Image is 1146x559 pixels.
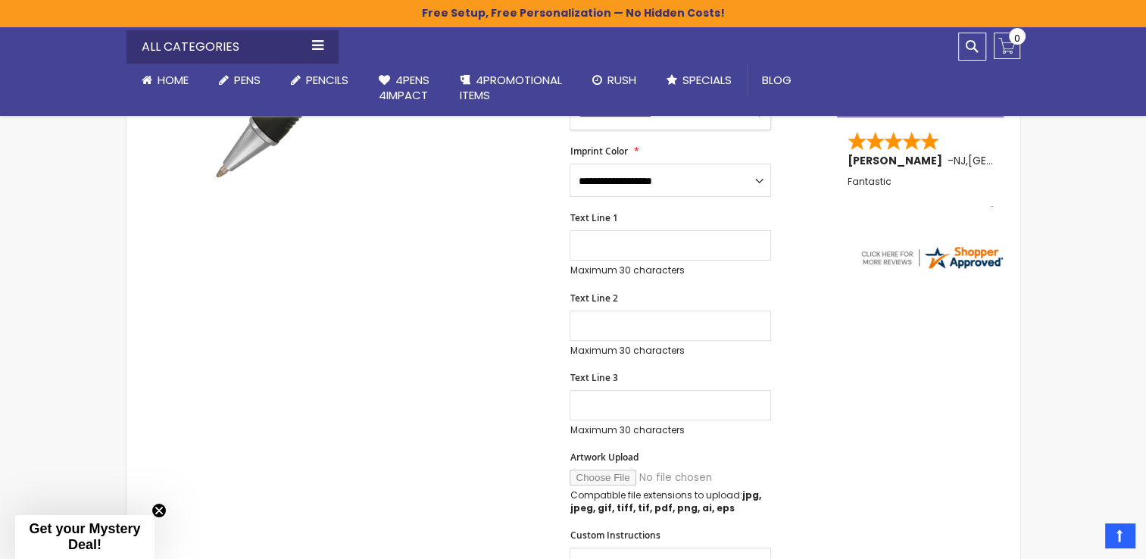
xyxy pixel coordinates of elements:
[848,153,948,168] span: [PERSON_NAME]
[460,72,562,103] span: 4PROMOTIONAL ITEMS
[445,64,577,113] a: 4PROMOTIONALITEMS
[954,153,966,168] span: NJ
[234,72,261,88] span: Pens
[158,72,189,88] span: Home
[747,64,807,97] a: Blog
[570,292,617,304] span: Text Line 2
[15,515,155,559] div: Get your Mystery Deal!Close teaser
[379,72,429,103] span: 4Pens 4impact
[1014,31,1020,45] span: 0
[762,72,792,88] span: Blog
[570,489,760,514] strong: jpg, jpeg, gif, tiff, tif, pdf, png, ai, eps
[570,451,638,464] span: Artwork Upload
[1021,518,1146,559] iframe: Google Customer Reviews
[607,72,636,88] span: Rush
[276,64,364,97] a: Pencils
[151,503,167,518] button: Close teaser
[570,489,771,514] p: Compatible file extensions to upload:
[577,64,651,97] a: Rush
[651,64,747,97] a: Specials
[126,64,204,97] a: Home
[848,176,995,209] div: Fantastic
[126,30,339,64] div: All Categories
[570,345,771,357] p: Maximum 30 characters
[682,72,732,88] span: Specials
[994,33,1020,59] a: 0
[968,153,1079,168] span: [GEOGRAPHIC_DATA]
[570,264,771,276] p: Maximum 30 characters
[364,64,445,113] a: 4Pens4impact
[570,211,617,224] span: Text Line 1
[948,153,1079,168] span: - ,
[859,261,1004,274] a: 4pens.com certificate URL
[570,145,627,158] span: Imprint Color
[570,424,771,436] p: Maximum 30 characters
[204,64,276,97] a: Pens
[570,371,617,384] span: Text Line 3
[306,72,348,88] span: Pencils
[29,521,140,552] span: Get your Mystery Deal!
[570,529,660,542] span: Custom Instructions
[859,244,1004,271] img: 4pens.com widget logo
